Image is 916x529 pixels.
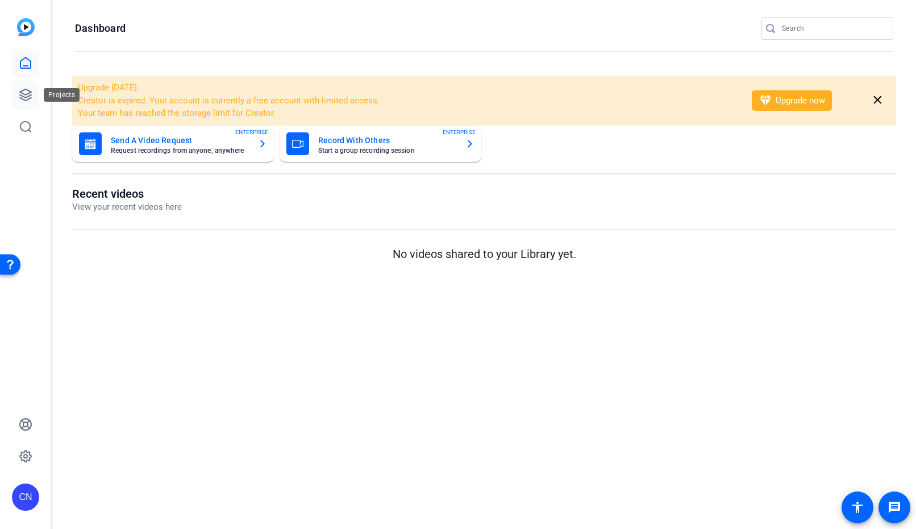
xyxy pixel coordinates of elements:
[12,484,39,511] div: CN
[17,18,35,36] img: blue-gradient.svg
[72,201,182,214] p: View your recent videos here
[851,501,864,514] mat-icon: accessibility
[44,88,80,102] div: Projects
[871,93,885,107] mat-icon: close
[280,126,481,162] button: Record With OthersStart a group recording sessionENTERPRISE
[75,22,126,35] h1: Dashboard
[78,94,737,107] li: Creator is expired. Your account is currently a free account with limited access.
[782,22,884,35] input: Search
[72,187,182,201] h1: Recent videos
[443,128,476,136] span: ENTERPRISE
[72,126,274,162] button: Send A Video RequestRequest recordings from anyone, anywhereENTERPRISE
[78,82,137,93] span: Upgrade [DATE]
[318,134,456,147] mat-card-title: Record With Others
[235,128,268,136] span: ENTERPRISE
[78,107,737,120] li: Your team has reached the storage limit for Creator.
[759,94,772,107] mat-icon: diamond
[72,245,896,263] p: No videos shared to your Library yet.
[111,134,249,147] mat-card-title: Send A Video Request
[752,90,832,111] button: Upgrade now
[888,501,901,514] mat-icon: message
[318,147,456,154] mat-card-subtitle: Start a group recording session
[111,147,249,154] mat-card-subtitle: Request recordings from anyone, anywhere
